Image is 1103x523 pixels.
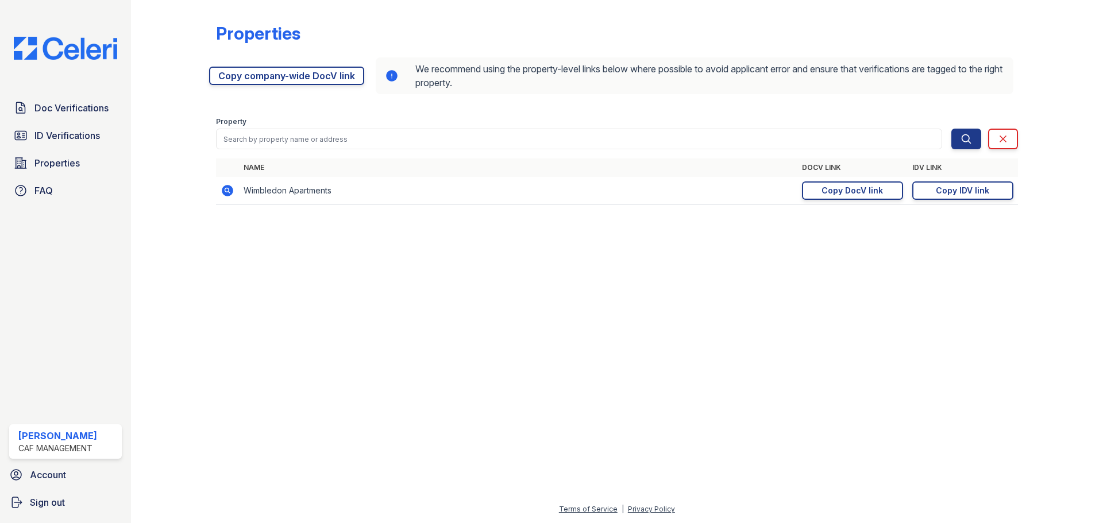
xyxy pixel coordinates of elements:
th: IDV Link [908,158,1018,177]
a: Copy IDV link [912,181,1013,200]
img: CE_Logo_Blue-a8612792a0a2168367f1c8372b55b34899dd931a85d93a1a3d3e32e68fde9ad4.png [5,37,126,60]
a: Doc Verifications [9,96,122,119]
div: Copy DocV link [822,185,883,196]
div: CAF Management [18,443,97,454]
a: Copy DocV link [802,181,903,200]
span: Account [30,468,66,482]
label: Property [216,117,246,126]
a: Properties [9,152,122,175]
a: Privacy Policy [628,505,675,513]
a: FAQ [9,179,122,202]
span: Doc Verifications [34,101,109,115]
div: We recommend using the property-level links below where possible to avoid applicant error and ens... [376,57,1013,94]
a: ID Verifications [9,124,122,147]
span: Sign out [30,495,65,509]
a: Copy company-wide DocV link [209,67,364,85]
th: Name [239,158,797,177]
a: Sign out [5,491,126,514]
span: Properties [34,156,80,170]
div: Properties [216,23,300,44]
td: Wimbledon Apartments [239,177,797,205]
div: | [622,505,624,513]
div: [PERSON_NAME] [18,429,97,443]
a: Account [5,463,126,486]
input: Search by property name or address [216,129,942,149]
th: DocV Link [797,158,908,177]
span: FAQ [34,184,53,197]
span: ID Verifications [34,129,100,142]
div: Copy IDV link [936,185,989,196]
a: Terms of Service [559,505,618,513]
